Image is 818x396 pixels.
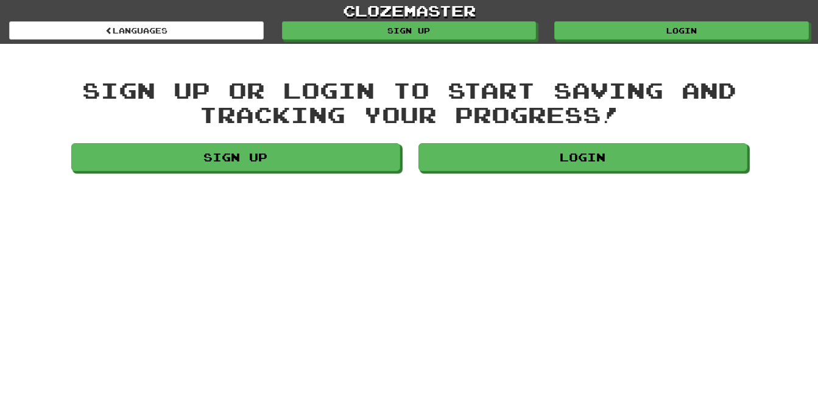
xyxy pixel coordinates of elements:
a: Login [418,143,747,171]
a: Sign up [282,21,537,40]
a: Login [554,21,809,40]
a: Languages [9,21,264,40]
div: Sign up or login to start saving and tracking your progress! [71,78,747,126]
a: Sign up [71,143,400,171]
